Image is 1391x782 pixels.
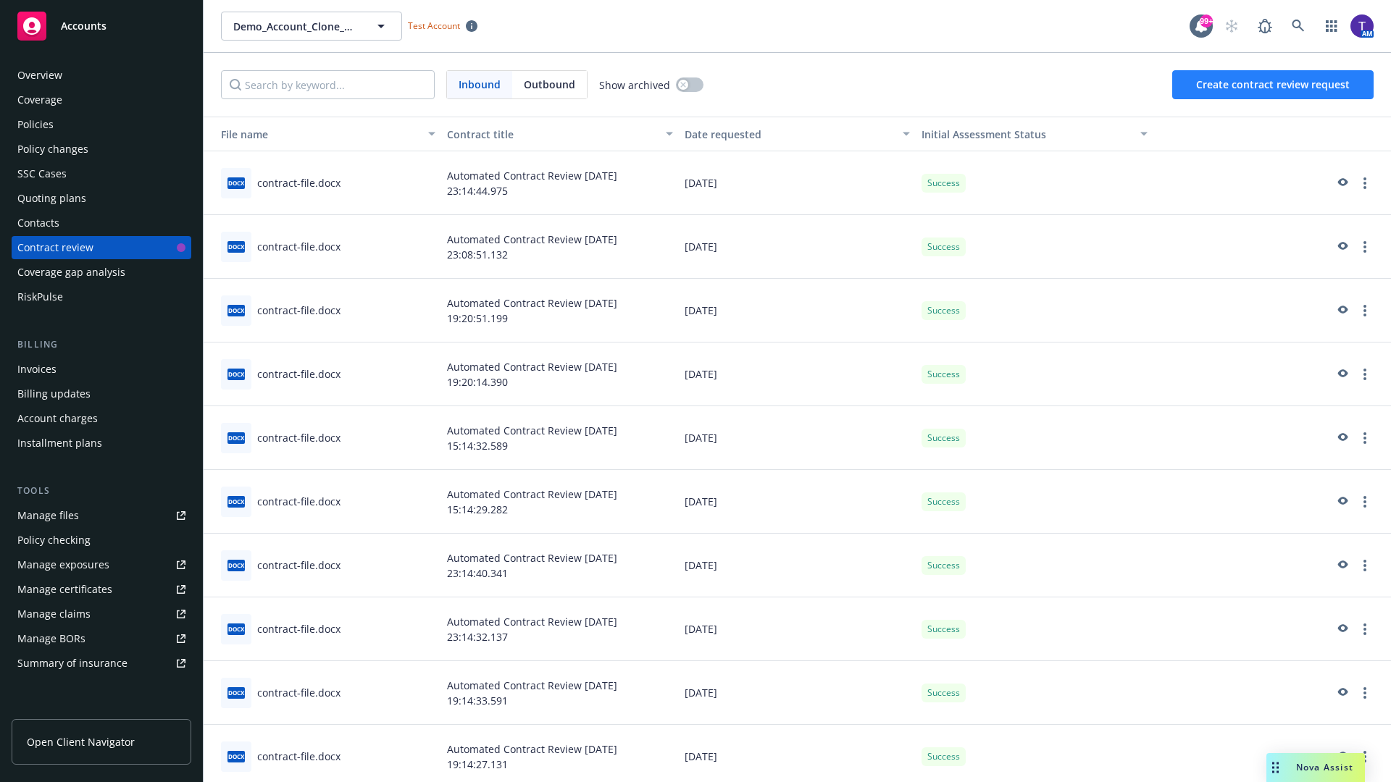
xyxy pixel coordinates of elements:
span: Success [927,559,960,572]
div: Automated Contract Review [DATE] 23:14:32.137 [441,597,679,661]
div: Contacts [17,211,59,235]
a: Account charges [12,407,191,430]
a: Coverage gap analysis [12,261,191,284]
a: more [1356,493,1374,510]
span: Show archived [599,77,670,93]
span: docx [227,496,245,507]
div: Account charges [17,407,98,430]
a: Summary of insurance [12,652,191,675]
span: Demo_Account_Clone_QA_CR_Tests_Prospect [233,19,359,34]
div: contract-file.docx [257,621,341,636]
div: Date requested [685,127,895,142]
a: Policy changes [12,138,191,161]
span: Open Client Navigator [27,734,135,749]
a: preview [1333,557,1350,574]
a: preview [1333,302,1350,319]
div: Automated Contract Review [DATE] 15:14:32.589 [441,406,679,470]
div: [DATE] [679,215,916,279]
button: Date requested [679,117,916,151]
span: Success [927,623,960,636]
div: SSC Cases [17,162,67,185]
div: Coverage [17,88,62,112]
div: [DATE] [679,342,916,406]
div: Automated Contract Review [DATE] 23:08:51.132 [441,215,679,279]
a: Start snowing [1217,12,1246,41]
a: preview [1333,748,1350,765]
div: [DATE] [679,279,916,342]
div: 99+ [1200,14,1213,28]
a: more [1356,557,1374,574]
a: more [1356,684,1374,702]
div: contract-file.docx [257,749,341,764]
span: docx [227,177,245,188]
span: docx [227,687,245,698]
div: Billing updates [17,382,91,405]
div: Manage claims [17,602,91,626]
a: preview [1333,366,1350,383]
div: [DATE] [679,661,916,725]
div: Contract review [17,236,93,259]
div: contract-file.docx [257,558,341,573]
div: Automated Contract Review [DATE] 23:14:40.341 [441,534,679,597]
a: Manage claims [12,602,191,626]
span: Inbound [459,77,501,92]
span: docx [227,305,245,316]
div: contract-file.docx [257,175,341,190]
a: Coverage [12,88,191,112]
a: Installment plans [12,432,191,455]
a: more [1356,366,1374,383]
span: Accounts [61,20,106,32]
div: Installment plans [17,432,102,455]
div: contract-file.docx [257,494,341,509]
a: Contacts [12,211,191,235]
a: preview [1333,493,1350,510]
img: photo [1350,14,1374,38]
button: Demo_Account_Clone_QA_CR_Tests_Prospect [221,12,402,41]
div: Quoting plans [17,187,86,210]
div: Summary of insurance [17,652,128,675]
a: Search [1284,12,1313,41]
span: Success [927,432,960,445]
span: Success [927,177,960,190]
a: Manage certificates [12,578,191,601]
div: Tools [12,484,191,498]
span: Initial Assessment Status [922,127,1046,141]
span: Success [927,240,960,253]
div: contract-file.docx [257,430,341,445]
div: Manage files [17,504,79,527]
a: more [1356,429,1374,447]
a: Switch app [1317,12,1346,41]
div: Overview [17,64,62,87]
a: more [1356,621,1374,638]
div: [DATE] [679,534,916,597]
a: preview [1333,175,1350,192]
a: RiskPulse [12,285,191,308]
a: Manage exposures [12,553,191,576]
span: docx [227,241,245,252]
span: docx [227,623,245,634]
a: Quoting plans [12,187,191,210]
div: [DATE] [679,470,916,534]
div: Automated Contract Review [DATE] 23:14:44.975 [441,151,679,215]
a: Report a Bug [1250,12,1279,41]
a: Contract review [12,236,191,259]
div: Policy checking [17,529,91,552]
div: Toggle SortBy [922,127,1132,142]
span: Inbound [447,71,512,98]
div: Automated Contract Review [DATE] 15:14:29.282 [441,470,679,534]
div: [DATE] [679,151,916,215]
div: contract-file.docx [257,685,341,700]
a: Overview [12,64,191,87]
div: Automated Contract Review [DATE] 19:14:33.591 [441,661,679,725]
a: Accounts [12,6,191,46]
div: contract-file.docx [257,303,341,318]
a: Policy checking [12,529,191,552]
div: [DATE] [679,406,916,470]
div: Drag to move [1266,753,1285,782]
a: preview [1333,429,1350,447]
a: more [1356,175,1374,192]
span: Create contract review request [1196,77,1350,91]
span: Success [927,686,960,699]
div: contract-file.docx [257,366,341,382]
a: more [1356,748,1374,765]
